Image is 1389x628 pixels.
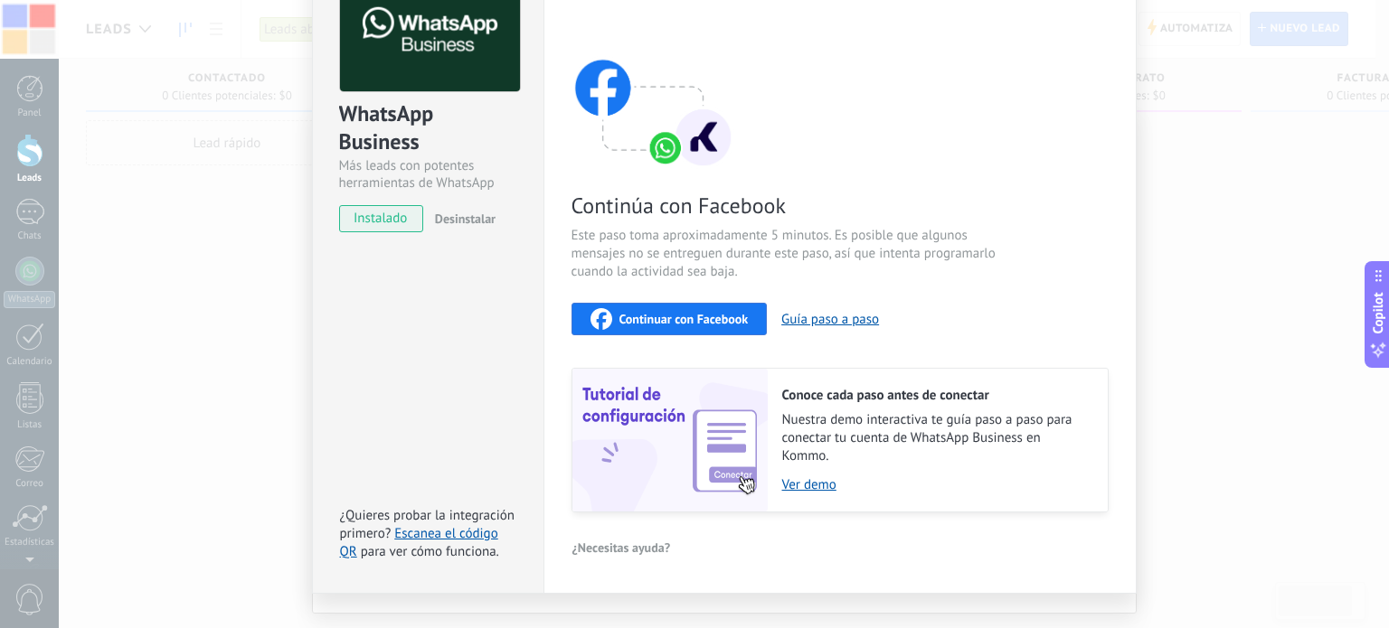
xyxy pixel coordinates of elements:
[782,411,1090,465] span: Nuestra demo interactiva te guía paso a paso para conectar tu cuenta de WhatsApp Business en Kommo.
[340,205,422,232] span: instalado
[572,24,734,169] img: connect with facebook
[782,387,1090,404] h2: Conoce cada paso antes de conectar
[339,157,517,192] div: Más leads con potentes herramientas de WhatsApp
[572,192,1002,220] span: Continúa con Facebook
[1369,292,1387,333] span: Copilot
[340,507,515,542] span: ¿Quieres probar la integración primero?
[572,227,1002,281] span: Este paso toma aproximadamente 5 minutos. Es posible que algunos mensajes no se entreguen durante...
[428,205,496,232] button: Desinstalar
[572,541,671,554] span: ¿Necesitas ayuda?
[572,303,768,335] button: Continuar con Facebook
[782,476,1090,493] a: Ver demo
[619,313,749,325] span: Continuar con Facebook
[572,534,672,561] button: ¿Necesitas ayuda?
[361,543,499,560] span: para ver cómo funciona.
[340,525,498,560] a: Escanea el código QR
[339,99,517,157] div: WhatsApp Business
[435,211,496,227] span: Desinstalar
[781,311,879,328] button: Guía paso a paso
